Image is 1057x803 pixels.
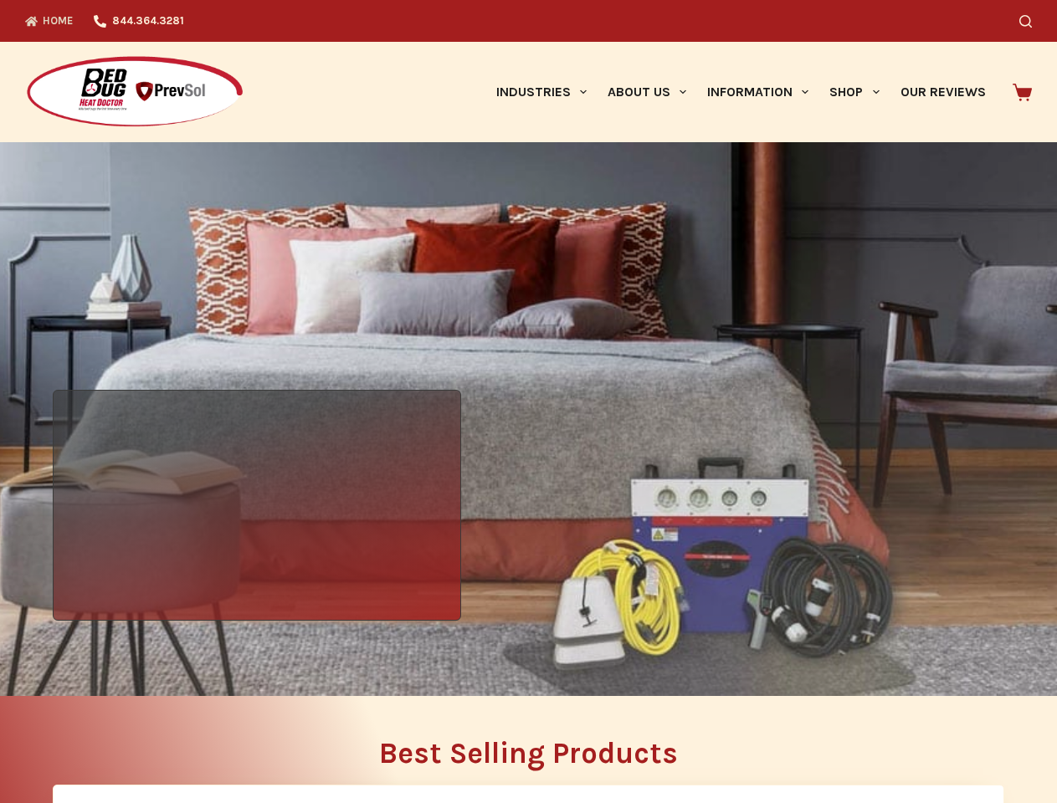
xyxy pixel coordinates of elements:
[485,42,996,142] nav: Primary
[485,42,597,142] a: Industries
[53,739,1004,768] h2: Best Selling Products
[697,42,819,142] a: Information
[819,42,890,142] a: Shop
[25,55,244,130] img: Prevsol/Bed Bug Heat Doctor
[890,42,996,142] a: Our Reviews
[1019,15,1032,28] button: Search
[597,42,696,142] a: About Us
